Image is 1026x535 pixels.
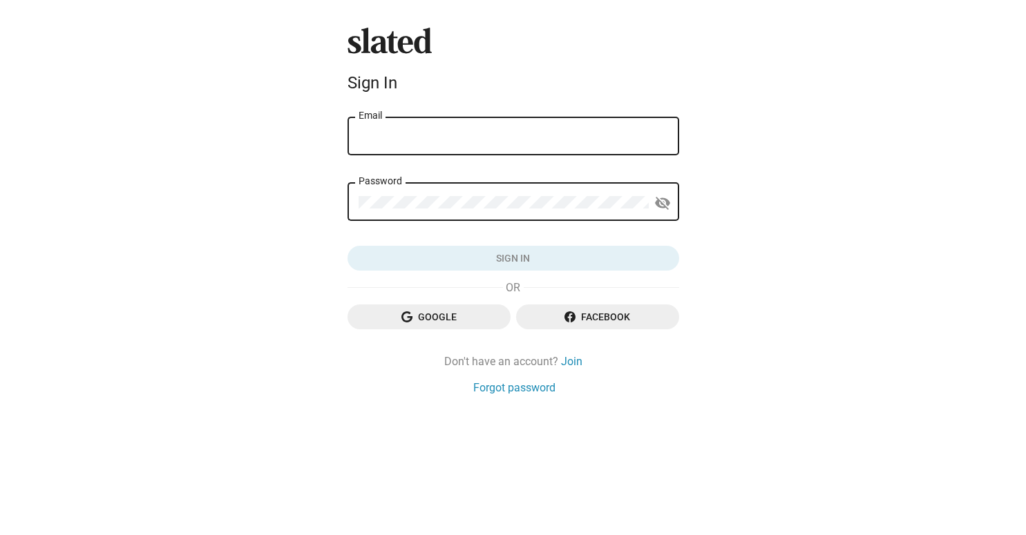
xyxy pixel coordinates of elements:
mat-icon: visibility_off [654,193,671,214]
button: Google [348,304,511,329]
button: Facebook [516,304,679,329]
a: Join [561,354,582,369]
div: Sign In [348,73,679,93]
button: Show password [649,189,676,217]
sl-branding: Sign In [348,28,679,98]
span: Google [359,304,500,329]
span: Facebook [527,304,668,329]
div: Don't have an account? [348,354,679,369]
a: Forgot password [473,380,555,395]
